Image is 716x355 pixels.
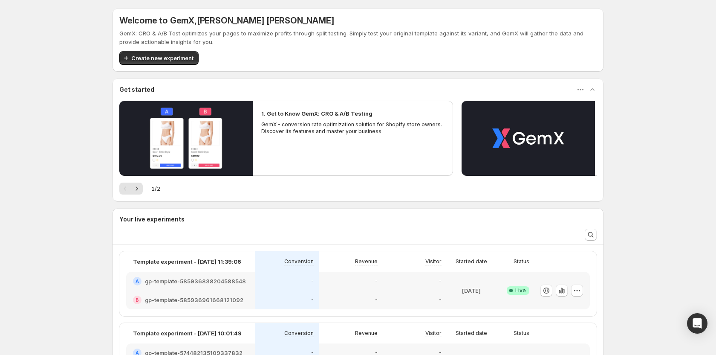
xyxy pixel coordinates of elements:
p: Conversion [284,258,314,265]
p: Revenue [355,258,378,265]
h2: gp-template-585936838204588548 [145,277,246,285]
p: Started date [456,258,487,265]
button: Create new experiment [119,51,199,65]
p: Template experiment - [DATE] 10:01:49 [133,329,242,338]
h2: gp-template-585936961668121092 [145,296,243,304]
button: Play video [462,101,595,176]
nav: Pagination [119,183,143,195]
h3: Your live experiments [119,215,185,224]
p: [DATE] [462,286,481,295]
p: Status [514,258,529,265]
div: Open Intercom Messenger [687,313,707,334]
button: Play video [119,101,253,176]
p: Started date [456,330,487,337]
p: Status [514,330,529,337]
p: - [375,278,378,285]
button: Next [131,183,143,195]
h3: Get started [119,85,154,94]
p: - [311,278,314,285]
p: GemX: CRO & A/B Test optimizes your pages to maximize profits through split testing. Simply test ... [119,29,597,46]
h2: A [136,279,139,284]
span: 1 / 2 [151,184,160,193]
span: , [PERSON_NAME] [PERSON_NAME] [194,15,334,26]
h5: Welcome to GemX [119,15,334,26]
p: - [311,297,314,303]
p: Visitor [425,258,442,265]
span: Create new experiment [131,54,193,62]
p: Revenue [355,330,378,337]
h2: B [136,297,139,303]
button: Search and filter results [585,229,597,241]
span: Live [515,287,526,294]
p: Conversion [284,330,314,337]
p: - [439,297,442,303]
p: - [375,297,378,303]
p: Visitor [425,330,442,337]
h2: 1. Get to Know GemX: CRO & A/B Testing [261,109,372,118]
p: - [439,278,442,285]
p: GemX - conversion rate optimization solution for Shopify store owners. Discover its features and ... [261,121,445,135]
p: Template experiment - [DATE] 11:39:06 [133,257,241,266]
